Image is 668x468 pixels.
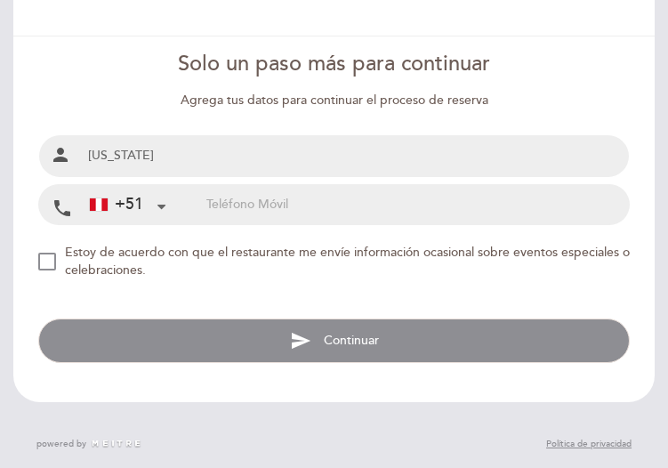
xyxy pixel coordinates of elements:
[65,245,630,278] span: Estoy de acuerdo con que el restaurante me envíe información ocasional sobre eventos especiales o...
[52,198,73,212] i: local_phone
[38,244,630,279] md-checkbox: NEW_MODAL_AGREE_RESTAURANT_SEND_OCCASIONAL_INFO
[90,193,143,216] div: +51
[36,438,141,450] a: powered by
[91,440,141,448] img: MEITRE
[82,135,629,177] input: Nombre y Apellido
[50,144,71,165] i: person
[38,92,630,109] div: Agrega tus datos para continuar el proceso de reserva
[546,438,632,450] a: Política de privacidad
[38,49,630,79] div: Solo un paso más para continuar
[206,185,629,224] input: Teléfono Móvil
[324,333,379,348] span: Continuar
[290,330,311,351] i: send
[83,186,172,223] div: Peru (Perú): +51
[38,319,630,363] button: send Continuar
[36,438,86,450] span: powered by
